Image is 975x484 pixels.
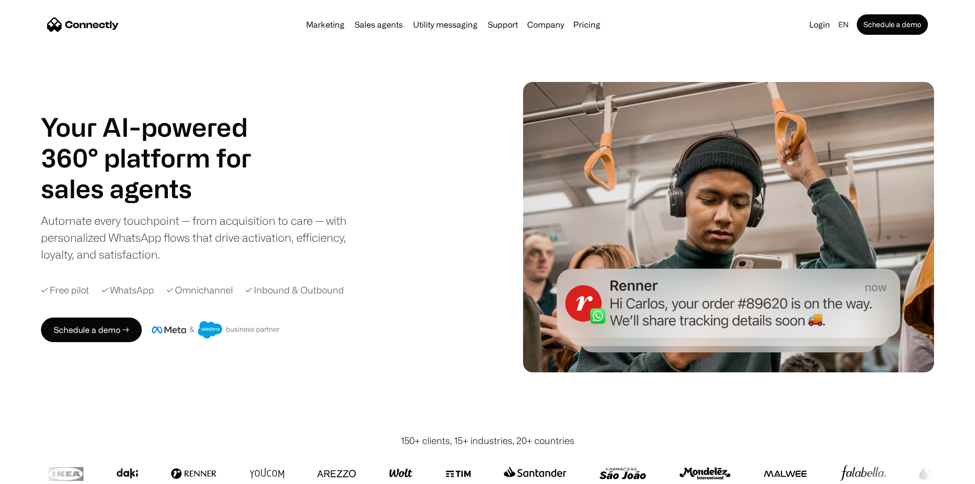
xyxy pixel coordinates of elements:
[857,14,928,35] a: Schedule a demo
[245,283,344,297] div: ✓ Inbound & Outbound
[409,20,482,29] a: Utility messaging
[838,17,849,32] div: en
[569,20,604,29] a: Pricing
[10,465,61,480] aside: Language selected: English
[524,17,567,32] div: Company
[834,17,855,32] div: en
[41,173,276,204] div: 1 of 4
[351,20,407,29] a: Sales agents
[41,173,276,204] div: carousel
[41,283,89,297] div: ✓ Free pilot
[484,20,522,29] a: Support
[41,212,363,263] div: Automate every touchpoint — from acquisition to care — with personalized WhatsApp flows that driv...
[527,17,564,32] div: Company
[166,283,233,297] div: ✓ Omnichannel
[152,321,280,339] img: Meta and Salesforce business partner badge.
[47,17,119,32] a: home
[401,434,574,448] div: 150+ clients, 15+ industries, 20+ countries
[41,318,142,342] a: Schedule a demo →
[41,112,276,173] h1: Your AI-powered 360° platform for
[302,20,349,29] a: Marketing
[101,283,154,297] div: ✓ WhatsApp
[41,173,276,204] h1: sales agents
[805,17,834,32] a: Login
[20,466,61,480] ul: Language list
